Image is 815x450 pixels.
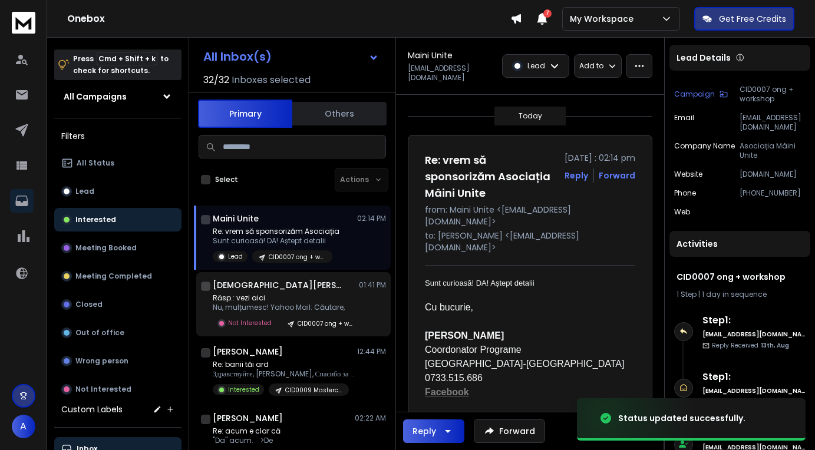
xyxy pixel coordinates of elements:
[198,100,292,128] button: Primary
[618,412,745,424] div: Status updated successfully.
[702,313,806,327] h6: Step 1 :
[403,419,464,443] button: Reply
[75,187,94,196] p: Lead
[54,293,182,316] button: Closed
[425,152,557,201] h1: Re: vrem să sponsorizăm Asociația Mâini Unite
[702,330,806,339] h6: [EMAIL_ADDRESS][DOMAIN_NAME]
[54,128,182,144] h3: Filters
[357,347,386,356] p: 12:44 PM
[413,425,436,437] div: Reply
[674,207,690,217] p: Web
[54,180,182,203] button: Lead
[740,113,806,132] p: [EMAIL_ADDRESS][DOMAIN_NAME]
[54,236,182,260] button: Meeting Booked
[54,208,182,231] button: Interested
[67,12,510,26] h1: Onebox
[359,280,386,290] p: 01:41 PM
[674,141,735,160] p: Company Name
[213,346,283,358] h1: [PERSON_NAME]
[474,419,545,443] button: Forward
[519,111,542,121] p: Today
[213,436,349,445] p: "Da" acum. >De
[54,349,182,373] button: Wrong person
[203,73,229,87] span: 32 / 32
[213,236,339,246] p: Sunt curioasă! DA! Aștept detalii
[12,415,35,438] button: A
[75,356,128,366] p: Wrong person
[54,264,182,288] button: Meeting Completed
[54,85,182,108] button: All Campaigns
[213,360,354,369] p: Re: banii tăi ard
[73,53,169,77] p: Press to check for shortcuts.
[75,272,152,281] p: Meeting Completed
[425,345,522,355] span: Coordonator Programe
[543,9,552,18] span: 7
[228,319,272,327] p: Not Interested
[527,61,545,71] p: Lead
[213,279,342,291] h1: [DEMOGRAPHIC_DATA][PERSON_NAME]
[677,52,731,64] p: Lead Details
[677,289,697,299] span: 1 Step
[97,52,157,65] span: Cmd + Shift + k
[712,341,789,350] p: Reply Received
[669,231,810,257] div: Activities
[719,13,786,25] p: Get Free Credits
[570,13,638,25] p: My Workspace
[75,215,116,224] p: Interested
[761,341,789,350] span: 13th, Aug
[425,300,626,399] div: Cu bucurie,
[213,293,354,303] p: Răsp.: vezi aici
[425,277,626,289] div: Sunt curioasă! DA! Aștept detalii
[565,152,635,164] p: [DATE] : 02:14 pm
[12,12,35,34] img: logo
[740,188,806,198] p: [PHONE_NUMBER]
[677,271,803,283] h1: CID0007 ong + workshop
[215,175,238,184] label: Select
[75,328,124,337] p: Out of office
[674,85,728,104] button: Campaign
[194,45,388,68] button: All Inbox(s)
[75,300,103,309] p: Closed
[702,289,767,299] span: 1 day in sequence
[213,412,283,424] h1: [PERSON_NAME]
[702,370,806,384] h6: Step 1 :
[54,378,182,401] button: Not Interested
[228,252,243,261] p: Lead
[203,51,272,62] h1: All Inbox(s)
[740,141,806,160] p: Asociația Mâini Unite
[269,253,325,262] p: CID0007 ong + workshop
[694,7,794,31] button: Get Free Credits
[674,90,715,99] p: Campaign
[77,158,114,168] p: All Status
[213,213,259,224] h1: Maini Unite
[64,91,127,102] h1: All Campaigns
[408,49,453,61] h1: Maini Unite
[285,386,342,395] p: CID0009 Masterclass + [DATE] + iHub + Clienți B2B pe Pilot Automat – cu AI și Cold Email
[425,371,626,385] div: 0733.515.686
[425,204,635,227] p: from: Maini Unite <[EMAIL_ADDRESS][DOMAIN_NAME]>
[54,321,182,345] button: Out of office
[408,64,495,82] p: [EMAIL_ADDRESS][DOMAIN_NAME]
[213,369,354,379] p: Здравствуйте, [PERSON_NAME], Спасибо за ваше
[355,413,386,423] p: 02:22 AM
[298,319,354,328] p: CID0007 ong + workshop
[213,303,354,312] p: Nu, mulțumesc! Yahoo Mail: Căutare,
[75,243,137,253] p: Meeting Booked
[61,403,123,415] h3: Custom Labels
[213,227,339,236] p: Re: vrem să sponsorizăm Asociația
[357,214,386,223] p: 02:14 PM
[75,385,131,394] p: Not Interested
[228,385,259,394] p: Interested
[425,230,635,253] p: to: [PERSON_NAME] <[EMAIL_ADDRESS][DOMAIN_NAME]>
[232,73,311,87] h3: Inboxes selected
[54,151,182,175] button: All Status
[674,188,696,198] p: Phone
[740,170,806,179] p: [DOMAIN_NAME]
[425,330,504,340] span: [PERSON_NAME]
[599,170,635,181] div: Forward
[213,426,349,436] p: Re: acum e clar că
[425,357,626,371] div: [GEOGRAPHIC_DATA]-[GEOGRAPHIC_DATA]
